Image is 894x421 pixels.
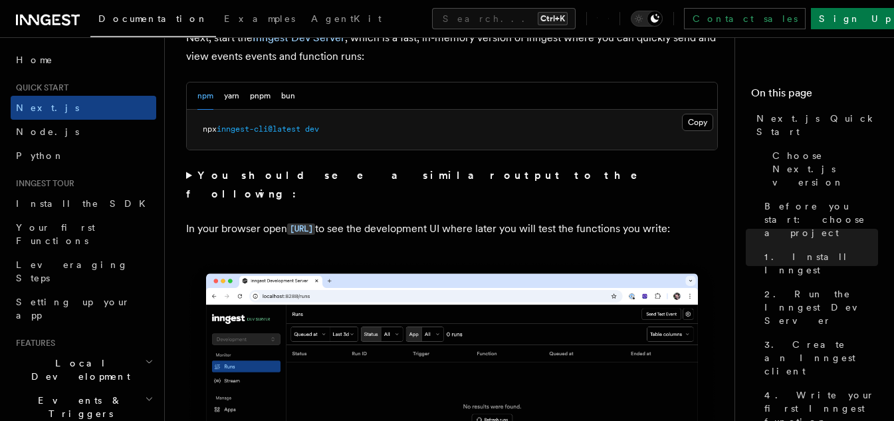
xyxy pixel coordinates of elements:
a: Your first Functions [11,215,156,253]
a: AgentKit [303,4,390,36]
a: Next.js [11,96,156,120]
a: Setting up your app [11,290,156,327]
h4: On this page [751,85,878,106]
span: npx [203,124,217,134]
a: Contact sales [684,8,806,29]
span: Inngest tour [11,178,74,189]
span: Choose Next.js version [772,149,878,189]
kbd: Ctrl+K [538,12,568,25]
span: Next.js Quick Start [756,112,878,138]
span: dev [305,124,319,134]
span: AgentKit [311,13,382,24]
span: Install the SDK [16,198,154,209]
button: pnpm [250,82,271,110]
a: 3. Create an Inngest client [759,333,878,383]
span: Node.js [16,126,79,137]
code: [URL] [287,223,315,235]
a: [URL] [287,222,315,235]
span: Documentation [98,13,208,24]
span: 1. Install Inngest [764,250,878,277]
span: Home [16,53,53,67]
span: Quick start [11,82,68,93]
button: Local Development [11,351,156,388]
span: Python [16,150,64,161]
a: Before you start: choose a project [759,194,878,245]
a: Node.js [11,120,156,144]
a: 2. Run the Inngest Dev Server [759,282,878,333]
p: In your browser open to see the development UI where later you will test the functions you write: [186,219,718,239]
a: Install the SDK [11,192,156,215]
a: 1. Install Inngest [759,245,878,282]
a: Next.js Quick Start [751,106,878,144]
span: 3. Create an Inngest client [764,338,878,378]
button: yarn [224,82,239,110]
button: Search...Ctrl+K [432,8,576,29]
span: Local Development [11,356,145,383]
button: Copy [682,114,713,131]
a: Documentation [90,4,216,37]
a: Python [11,144,156,168]
span: Your first Functions [16,222,95,246]
a: Choose Next.js version [767,144,878,194]
span: Events & Triggers [11,394,145,420]
strong: You should see a similar output to the following: [186,169,656,200]
span: Next.js [16,102,79,113]
button: Toggle dark mode [631,11,663,27]
button: bun [281,82,295,110]
span: Features [11,338,55,349]
span: Setting up your app [16,297,130,321]
summary: You should see a similar output to the following: [186,166,718,204]
span: Before you start: choose a project [764,200,878,239]
span: Examples [224,13,295,24]
span: 2. Run the Inngest Dev Server [764,287,878,327]
a: Home [11,48,156,72]
span: Leveraging Steps [16,259,128,283]
p: Next, start the , which is a fast, in-memory version of Inngest where you can quickly send and vi... [186,29,718,66]
a: Examples [216,4,303,36]
button: npm [197,82,213,110]
a: Leveraging Steps [11,253,156,290]
span: inngest-cli@latest [217,124,300,134]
